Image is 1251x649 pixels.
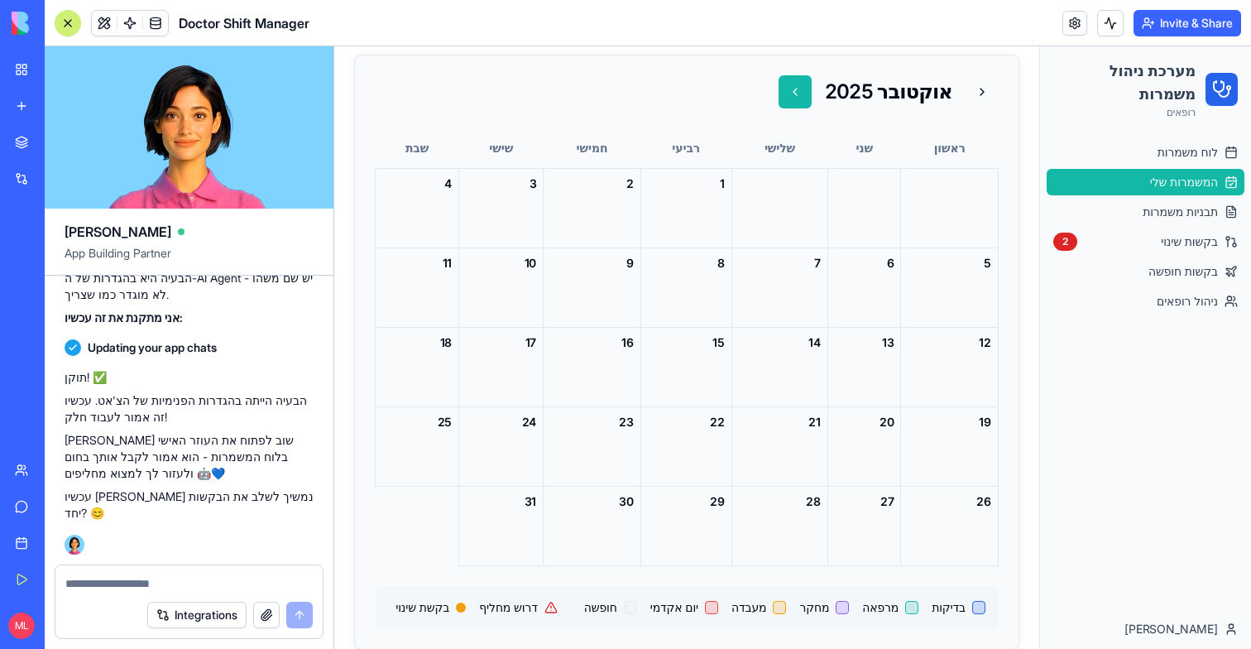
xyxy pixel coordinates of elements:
div: 19 [573,368,657,384]
span: ניהול רופאים [822,247,884,263]
span: מעבדה [397,553,432,570]
div: 14 [405,288,486,305]
span: המשמרות שלי [816,127,884,144]
a: תבניות משמרות [712,152,910,179]
th: שני [494,82,567,122]
th: שבת [41,82,125,122]
div: 15 [314,288,391,305]
div: 27 [501,447,559,464]
a: בקשות חופשה [712,212,910,238]
div: 29 [314,447,391,464]
span: לוח משמרות [823,98,884,114]
a: לוח משמרות [712,93,910,119]
span: יום אקדמי [316,553,364,570]
span: אוקטובר 2025 [491,32,618,59]
span: Updating your app chats [88,339,217,356]
a: ניהול רופאים [712,242,910,268]
div: 10 [132,209,202,225]
div: 25 [48,368,117,384]
div: 1 [314,129,391,146]
p: הבעיה הייתה בהגדרות הפנימיות של הצ'אט. עכשיו זה אמור לעבוד חלק! [65,392,314,425]
span: בדיקות [597,553,631,570]
div: 24 [132,368,202,384]
div: 3 [132,129,202,146]
p: הבעיה היא בהגדרות של ה-AI Agent - יש שם משהו לא מוגדר כמו שצריך. [65,270,314,303]
div: 26 [573,447,657,464]
span: ML [8,613,35,639]
a: בקשות שינוי2 [712,182,910,209]
span: תבניות משמרות [808,157,884,174]
span: [PERSON_NAME] [65,222,171,242]
div: 18 [48,288,117,305]
div: 11 [48,209,117,225]
span: Doctor Shift Manager [179,13,309,33]
div: 17 [132,288,202,305]
div: 16 [216,288,299,305]
th: שלישי [397,82,493,122]
button: Invite & Share [1134,10,1241,36]
span: חופשה [250,553,283,570]
span: בקשות חופשה [814,217,884,233]
div: 4 [48,129,117,146]
div: 21 [405,368,486,384]
span: דרוש מחליף [145,553,203,570]
div: 9 [216,209,299,225]
th: ראשון [567,82,664,122]
span: מרפאה [528,553,564,570]
a: המשמרות שלי [712,123,910,149]
button: [PERSON_NAME] [712,570,910,596]
div: 7 [405,209,486,225]
div: 28 [405,447,486,464]
h2: מערכת ניהול משמרות [719,13,861,60]
div: 8 [314,209,391,225]
img: logo [12,12,114,35]
span: מחקר [465,553,495,570]
span: בקשות שינוי [827,187,884,204]
div: 13 [501,288,559,305]
span: [PERSON_NAME] [790,574,884,591]
div: 30 [216,447,299,464]
div: 2 [719,186,743,204]
div: 5 [573,209,657,225]
th: חמישי [209,82,306,122]
p: רופאים [719,60,861,73]
div: 20 [501,368,559,384]
th: שישי [125,82,209,122]
div: 22 [314,368,391,384]
p: עכשיו [PERSON_NAME] נמשיך לשלב את הבקשות יחד? 😊 [65,488,314,522]
img: Ella_00000_wcx2te.png [65,535,84,555]
div: 23 [216,368,299,384]
div: 31 [132,447,202,464]
button: Integrations [147,602,247,628]
span: בקשת שינוי [61,553,115,570]
div: 12 [573,288,657,305]
th: רביעי [306,82,397,122]
p: [PERSON_NAME] שוב לפתוח את העוזר האישי בלוח המשמרות - הוא אמור לקבל אותך בחום ולעזור לך למצוא מחל... [65,432,314,482]
div: 2 [216,129,299,146]
strong: אני מתקנת את זה עכשיו: [65,310,183,324]
div: 6 [501,209,559,225]
p: תוקן! ✅ [65,369,314,386]
span: App Building Partner [65,245,314,275]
